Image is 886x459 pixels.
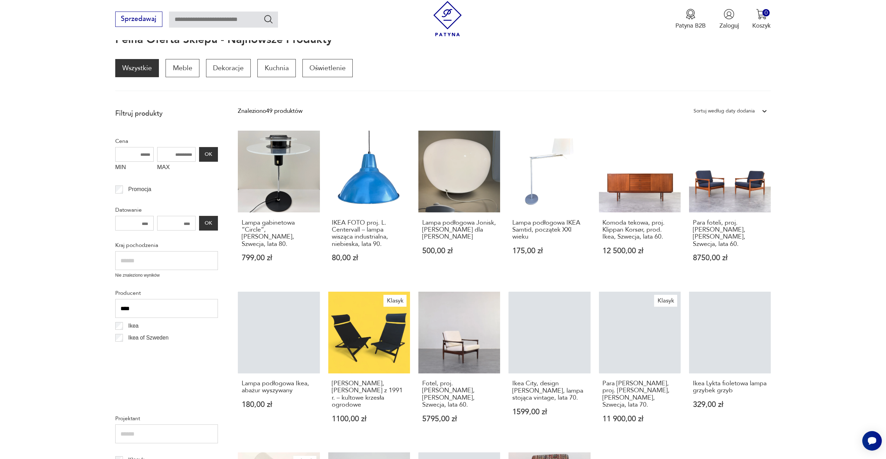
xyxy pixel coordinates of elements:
[602,415,677,423] p: 11 900,00 zł
[689,131,771,278] a: Para foteli, proj. Erik Wørts, Ikea, Szwecja, lata 60.Para foteli, proj. [PERSON_NAME], [PERSON_N...
[128,333,168,342] p: Ikea of Szweden
[115,12,162,27] button: Sprzedawaj
[115,109,218,118] p: Filtruj produkty
[675,9,706,30] button: Patyna B2B
[257,59,295,77] a: Kuchnia
[693,380,767,394] h3: Ikea Lykta fioletowa lampa grzybek grzyb
[242,380,316,394] h3: Lampa podłogowa Ikea, abażur wyszywany
[115,17,162,22] a: Sprzedawaj
[238,292,320,439] a: Lampa podłogowa Ikea, abażur wyszywanyLampa podłogowa Ikea, abażur wyszywany180,00 zł
[422,247,497,255] p: 500,00 zł
[242,401,316,408] p: 180,00 zł
[602,219,677,241] h3: Komoda tekowa, proj. Klippan Korsør, prod. Ikea, Szwecja, lata 60.
[238,107,302,116] div: Znaleziono 49 produktów
[128,321,138,330] p: Ikea
[328,131,410,278] a: IKEA FOTO proj. L. Centervall – lampa wisząca industrialna, niebieska, lata 90.IKEA FOTO proj. L....
[693,219,767,248] h3: Para foteli, proj. [PERSON_NAME], [PERSON_NAME], Szwecja, lata 60.
[115,34,332,46] h1: Pełna oferta sklepu - najnowsze produkty
[599,131,681,278] a: Komoda tekowa, proj. Klippan Korsør, prod. Ikea, Szwecja, lata 60.Komoda tekowa, proj. Klippan Ko...
[724,9,734,20] img: Ikonka użytkownika
[199,216,218,231] button: OK
[512,408,587,416] p: 1599,00 zł
[115,272,218,279] p: Nie znaleziono wyników
[199,147,218,162] button: OK
[332,380,406,409] h3: [PERSON_NAME], [PERSON_NAME] z 1991 r. – kultowe krzesła ogrodowe
[242,254,316,262] p: 799,00 zł
[693,254,767,262] p: 8750,00 zł
[302,59,353,77] a: Oświetlenie
[689,292,771,439] a: Ikea Lykta fioletowa lampa grzybek grzybIkea Lykta fioletowa lampa grzybek grzyb329,00 zł
[263,14,273,24] button: Szukaj
[693,401,767,408] p: 329,00 zł
[422,380,497,409] h3: Fotel, proj. [PERSON_NAME], [PERSON_NAME], Szwecja, lata 60.
[332,415,406,423] p: 1100,00 zł
[418,131,500,278] a: Lampa podłogowa Jonisk, Carl Öjerstam dla IkeaLampa podłogowa Jonisk, [PERSON_NAME] dla [PERSON_N...
[238,131,320,278] a: Lampa gabinetowa “Circle”, IKEA, Szwecja, lata 80.Lampa gabinetowa “Circle”, [PERSON_NAME], Szwec...
[242,219,316,248] h3: Lampa gabinetowa “Circle”, [PERSON_NAME], Szwecja, lata 80.
[602,247,677,255] p: 12 500,00 zł
[128,185,151,194] p: Promocja
[512,380,587,401] h3: Ikea City, design [PERSON_NAME], lampa stojąca vintage, lata 70.
[719,9,739,30] button: Zaloguj
[675,22,706,30] p: Patyna B2B
[115,414,218,423] p: Projektant
[685,9,696,20] img: Ikona medalu
[115,241,218,250] p: Kraj pochodzenia
[422,415,497,423] p: 5795,00 zł
[762,9,770,16] div: 0
[602,380,677,409] h3: Para [PERSON_NAME], proj. [PERSON_NAME], [PERSON_NAME], Szwecja, lata 70.
[756,9,767,20] img: Ikona koszyka
[752,9,771,30] button: 0Koszyk
[115,289,218,298] p: Producent
[115,205,218,214] p: Datowanie
[675,9,706,30] a: Ikona medaluPatyna B2B
[206,59,251,77] a: Dekoracje
[508,131,590,278] a: Lampa podłogowa IKEA Samtid, początek XXI wiekuLampa podłogowa IKEA Samtid, początek XXI wieku175...
[166,59,199,77] a: Meble
[752,22,771,30] p: Koszyk
[694,107,755,116] div: Sortuj według daty dodania
[512,247,587,255] p: 175,00 zł
[115,59,159,77] a: Wszystkie
[115,162,154,175] label: MIN
[599,292,681,439] a: KlasykPara foteli Amiral, proj. Karin Mobring, Ikea, Szwecja, lata 70.Para [PERSON_NAME], proj. [...
[332,254,406,262] p: 80,00 zł
[422,219,497,241] h3: Lampa podłogowa Jonisk, [PERSON_NAME] dla [PERSON_NAME]
[508,292,590,439] a: Ikea City, design Borje Claes, lampa stojąca vintage, lata 70.Ikea City, design [PERSON_NAME], la...
[332,219,406,248] h3: IKEA FOTO proj. L. Centervall – lampa wisząca industrialna, niebieska, lata 90.
[719,22,739,30] p: Zaloguj
[418,292,500,439] a: Fotel, proj. Erik Wørts, Ikea, Szwecja, lata 60.Fotel, proj. [PERSON_NAME], [PERSON_NAME], Szwecj...
[430,1,465,36] img: Patyna - sklep z meblami i dekoracjami vintage
[157,162,196,175] label: MAX
[115,137,218,146] p: Cena
[328,292,410,439] a: KlasykIKEA Hestra, Tord Bjorklund z 1991 r. – kultowe krzesła ogrodowe[PERSON_NAME], [PERSON_NAME...
[862,431,882,451] iframe: Smartsupp widget button
[512,219,587,241] h3: Lampa podłogowa IKEA Samtid, początek XXI wieku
